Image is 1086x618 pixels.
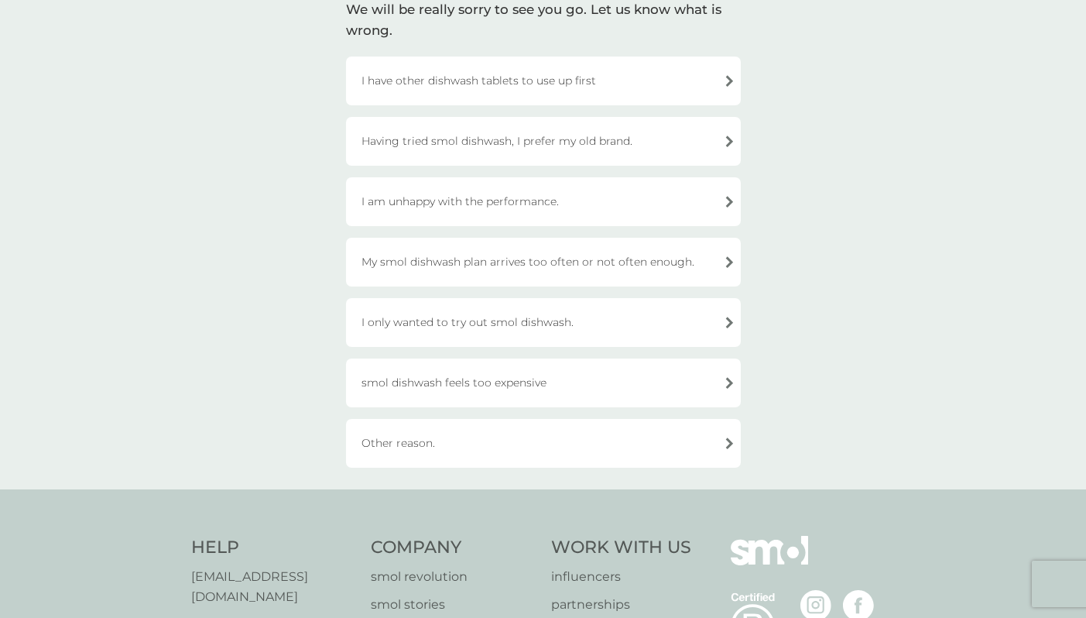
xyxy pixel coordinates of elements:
[346,419,741,468] div: Other reason.
[731,536,808,589] img: smol
[191,567,356,606] a: [EMAIL_ADDRESS][DOMAIN_NAME]
[371,595,536,615] a: smol stories
[346,177,741,226] div: I am unhappy with the performance.
[346,359,741,407] div: smol dishwash feels too expensive
[371,567,536,587] a: smol revolution
[346,238,741,287] div: My smol dishwash plan arrives too often or not often enough.
[346,298,741,347] div: I only wanted to try out smol dishwash.
[551,567,691,587] a: influencers
[551,536,691,560] h4: Work With Us
[371,536,536,560] h4: Company
[191,536,356,560] h4: Help
[346,117,741,166] div: Having tried smol dishwash, I prefer my old brand.
[551,595,691,615] a: partnerships
[346,57,741,105] div: I have other dishwash tablets to use up first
